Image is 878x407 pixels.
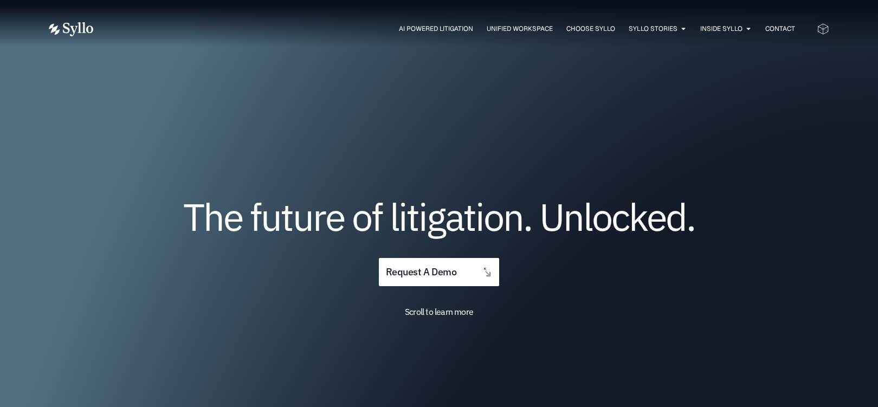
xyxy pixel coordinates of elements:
[115,24,795,34] nav: Menu
[399,24,473,34] a: AI Powered Litigation
[49,22,93,36] img: Vector
[566,24,615,34] a: Choose Syllo
[115,24,795,34] div: Menu Toggle
[379,258,499,287] a: request a demo
[487,24,553,34] a: Unified Workspace
[700,24,743,34] a: Inside Syllo
[765,24,795,34] a: Contact
[629,24,677,34] a: Syllo Stories
[114,199,764,235] h1: The future of litigation. Unlocked.
[386,267,456,277] span: request a demo
[405,306,473,317] span: Scroll to learn more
